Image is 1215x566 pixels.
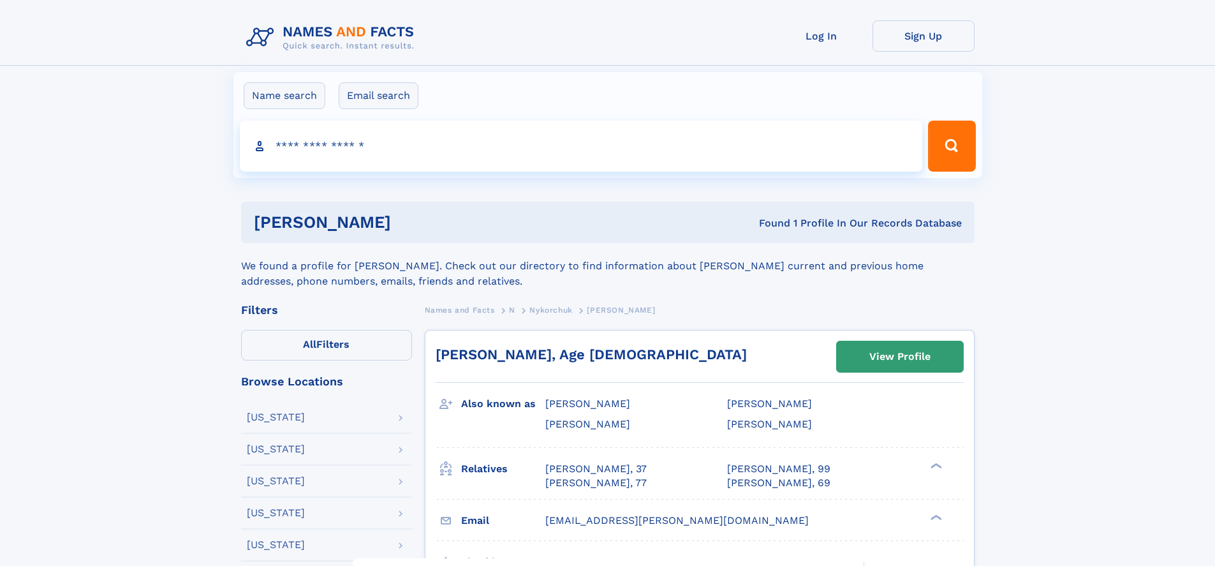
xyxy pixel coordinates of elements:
[837,341,963,372] a: View Profile
[247,508,305,518] div: [US_STATE]
[241,330,412,361] label: Filters
[241,304,412,316] div: Filters
[727,462,830,476] a: [PERSON_NAME], 99
[545,462,647,476] a: [PERSON_NAME], 37
[254,214,575,230] h1: [PERSON_NAME]
[927,461,943,470] div: ❯
[587,306,655,315] span: [PERSON_NAME]
[509,302,515,318] a: N
[545,514,809,526] span: [EMAIL_ADDRESS][PERSON_NAME][DOMAIN_NAME]
[241,20,425,55] img: Logo Names and Facts
[529,306,572,315] span: Nykorchuk
[727,398,812,410] span: [PERSON_NAME]
[247,540,305,550] div: [US_STATE]
[247,476,305,486] div: [US_STATE]
[436,346,747,362] a: [PERSON_NAME], Age [DEMOGRAPHIC_DATA]
[545,418,630,430] span: [PERSON_NAME]
[545,398,630,410] span: [PERSON_NAME]
[425,302,495,318] a: Names and Facts
[461,393,545,415] h3: Also known as
[928,121,975,172] button: Search Button
[244,82,325,109] label: Name search
[240,121,923,172] input: search input
[873,20,975,52] a: Sign Up
[575,216,962,230] div: Found 1 Profile In Our Records Database
[461,510,545,532] h3: Email
[927,513,943,521] div: ❯
[545,476,647,490] a: [PERSON_NAME], 77
[247,412,305,422] div: [US_STATE]
[247,444,305,454] div: [US_STATE]
[303,338,316,350] span: All
[241,243,975,289] div: We found a profile for [PERSON_NAME]. Check out our directory to find information about [PERSON_N...
[869,342,931,371] div: View Profile
[509,306,515,315] span: N
[529,302,572,318] a: Nykorchuk
[241,376,412,387] div: Browse Locations
[461,458,545,480] h3: Relatives
[770,20,873,52] a: Log In
[727,418,812,430] span: [PERSON_NAME]
[727,476,830,490] a: [PERSON_NAME], 69
[339,82,418,109] label: Email search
